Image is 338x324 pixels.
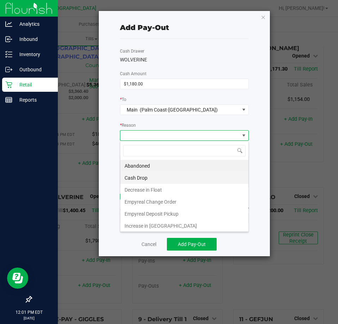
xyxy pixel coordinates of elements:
[12,80,55,89] p: Retail
[120,22,169,33] div: Add Pay-Out
[7,268,28,289] iframe: Resource center
[5,36,12,43] inline-svg: Inbound
[12,96,55,104] p: Reports
[120,56,249,64] div: WOLVERINE
[5,66,12,73] inline-svg: Outbound
[3,309,55,316] p: 12:01 PM EDT
[120,96,126,103] label: To
[12,50,55,59] p: Inventory
[12,20,55,28] p: Analytics
[5,51,12,58] inline-svg: Inventory
[120,172,248,184] li: Cash Drop
[167,238,217,251] button: Add Pay-Out
[120,220,248,232] li: Increase in [GEOGRAPHIC_DATA]
[141,241,156,248] a: Cancel
[120,196,248,208] li: Empyreal Change Order
[178,241,206,247] span: Add Pay-Out
[127,107,138,113] span: Main
[3,316,55,321] p: [DATE]
[120,160,248,172] li: Abandoned
[5,96,12,103] inline-svg: Reports
[12,65,55,74] p: Outbound
[120,71,146,76] span: Cash Amount
[120,48,144,54] label: Cash Drawer
[120,184,248,196] li: Decrease in Float
[5,81,12,88] inline-svg: Retail
[120,208,248,220] li: Empyreal Deposit Pickup
[12,35,55,43] p: Inbound
[120,122,136,128] label: Reason
[140,107,218,113] span: (Palm Coast-[GEOGRAPHIC_DATA])
[5,20,12,28] inline-svg: Analytics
